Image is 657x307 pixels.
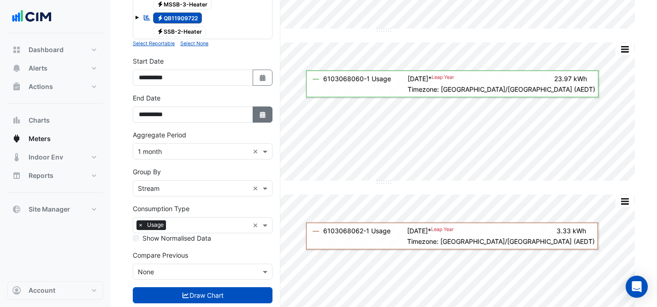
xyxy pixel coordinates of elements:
span: Reports [29,171,53,180]
label: End Date [133,93,160,103]
span: Clear [253,183,260,193]
app-icon: Indoor Env [12,153,21,162]
button: Draw Chart [133,287,272,303]
label: Consumption Type [133,204,189,213]
button: Select None [180,39,208,47]
app-icon: Reports [12,171,21,180]
span: Meters [29,134,51,143]
small: Select Reportable [133,41,175,47]
fa-icon: Electricity [157,1,164,8]
app-icon: Actions [12,82,21,91]
div: Open Intercom Messenger [626,276,648,298]
span: Actions [29,82,53,91]
label: Group By [133,167,161,177]
span: × [136,220,145,230]
button: Reports [7,166,103,185]
label: Show Normalised Data [142,233,211,243]
span: QB11909722 [153,12,202,24]
span: Indoor Env [29,153,63,162]
fa-icon: Select Date [259,74,267,82]
label: Start Date [133,56,164,66]
app-icon: Dashboard [12,45,21,54]
span: Charts [29,116,50,125]
label: Compare Previous [133,250,188,260]
fa-icon: Electricity [157,14,164,21]
span: Site Manager [29,205,70,214]
button: More Options [616,195,634,207]
button: Alerts [7,59,103,77]
button: Account [7,281,103,300]
button: Actions [7,77,103,96]
button: Site Manager [7,200,103,218]
button: Dashboard [7,41,103,59]
span: Dashboard [29,45,64,54]
fa-icon: Reportable [143,13,151,21]
button: More Options [616,43,634,55]
span: Usage [145,220,166,230]
app-icon: Charts [12,116,21,125]
span: Clear [253,220,260,230]
img: Company Logo [11,7,53,26]
fa-icon: Select Date [259,111,267,118]
button: Select Reportable [133,39,175,47]
small: Select None [180,41,208,47]
app-icon: Meters [12,134,21,143]
span: Alerts [29,64,47,73]
span: SSB-2-Heater [153,26,207,37]
button: Meters [7,130,103,148]
button: Charts [7,111,103,130]
app-icon: Alerts [12,64,21,73]
span: Account [29,286,55,295]
span: Clear [253,147,260,156]
app-icon: Site Manager [12,205,21,214]
button: Indoor Env [7,148,103,166]
label: Aggregate Period [133,130,186,140]
fa-icon: Electricity [157,28,164,35]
